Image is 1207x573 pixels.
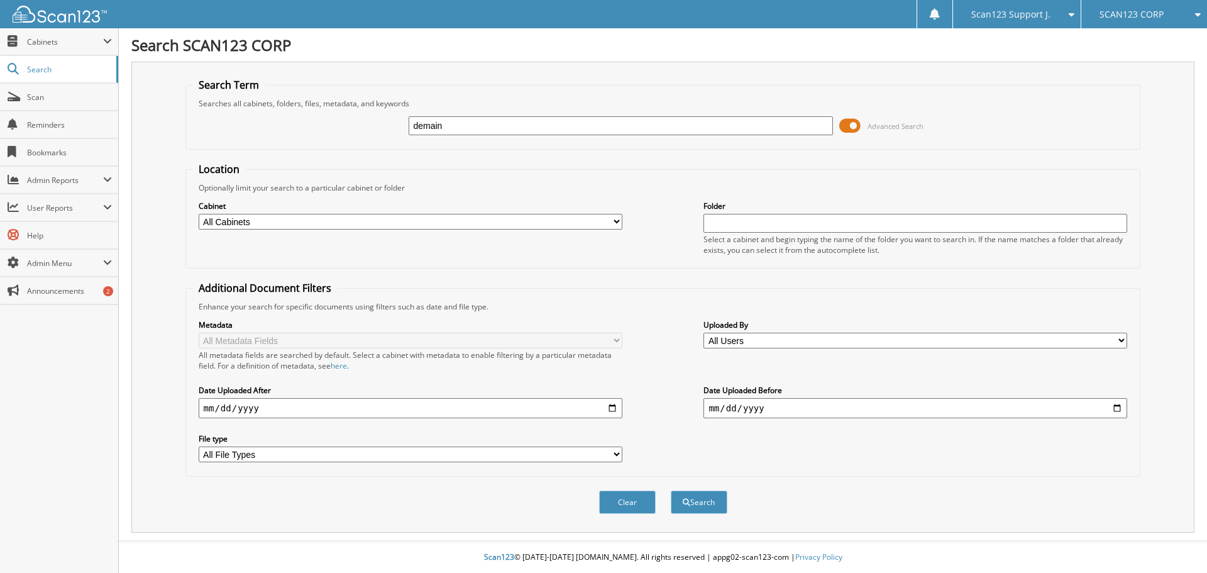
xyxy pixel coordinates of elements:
[1144,513,1207,573] iframe: Chat Widget
[703,320,1127,330] label: Uploaded By
[192,98,1134,109] div: Searches all cabinets, folders, files, metadata, and keywords
[103,286,113,296] div: 2
[331,360,347,371] a: here
[484,552,514,562] span: Scan123
[119,542,1207,573] div: © [DATE]-[DATE] [DOMAIN_NAME]. All rights reserved | appg02-scan123-com |
[192,281,338,295] legend: Additional Document Filters
[27,36,103,47] span: Cabinets
[192,162,246,176] legend: Location
[192,78,265,92] legend: Search Term
[199,350,622,371] div: All metadata fields are searched by default. Select a cabinet with metadata to enable filtering b...
[703,234,1127,255] div: Select a cabinet and begin typing the name of the folder you want to search in. If the name match...
[192,301,1134,312] div: Enhance your search for specific documents using filters such as date and file type.
[27,203,103,213] span: User Reports
[199,433,622,444] label: File type
[703,201,1127,211] label: Folder
[703,385,1127,396] label: Date Uploaded Before
[599,491,656,514] button: Clear
[27,286,112,296] span: Announcements
[971,11,1050,18] span: Scan123 Support J.
[13,6,107,23] img: scan123-logo-white.svg
[795,552,842,562] a: Privacy Policy
[192,182,1134,193] div: Optionally limit your search to a particular cabinet or folder
[671,491,727,514] button: Search
[27,147,112,158] span: Bookmarks
[131,35,1194,55] h1: Search SCAN123 CORP
[27,64,110,75] span: Search
[27,230,112,241] span: Help
[1100,11,1164,18] span: SCAN123 CORP
[868,121,923,131] span: Advanced Search
[27,175,103,186] span: Admin Reports
[199,201,622,211] label: Cabinet
[199,398,622,418] input: start
[27,120,112,130] span: Reminders
[199,385,622,396] label: Date Uploaded After
[27,92,112,103] span: Scan
[703,398,1127,418] input: end
[199,320,622,330] label: Metadata
[27,258,103,269] span: Admin Menu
